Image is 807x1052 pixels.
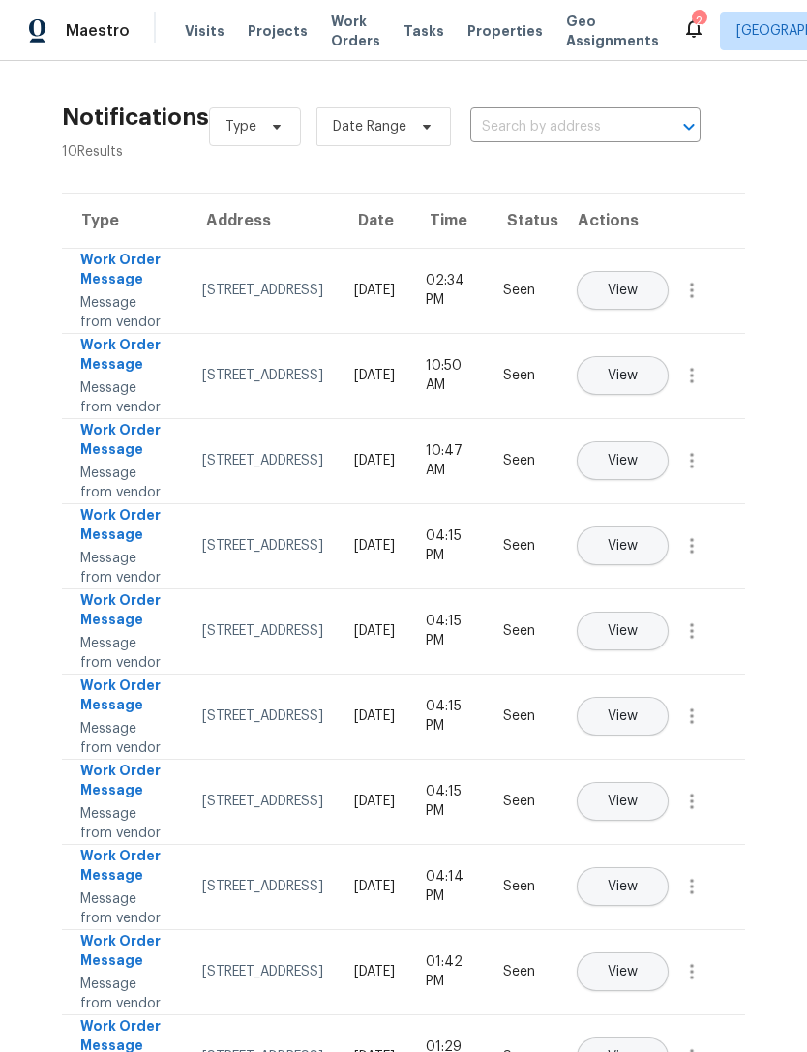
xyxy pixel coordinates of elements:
button: View [577,441,669,480]
div: [STREET_ADDRESS] [202,366,323,385]
button: View [577,867,669,906]
div: 04:15 PM [426,782,472,821]
div: 10:50 AM [426,356,472,395]
div: Message from vendor [80,378,171,417]
div: [STREET_ADDRESS] [202,536,323,556]
div: [STREET_ADDRESS] [202,281,323,300]
h2: Notifications [62,107,209,127]
span: Type [225,117,256,136]
div: [DATE] [354,451,395,470]
th: Time [410,194,488,248]
span: Visits [185,21,224,41]
span: Work Orders [331,12,380,50]
span: Properties [467,21,543,41]
span: View [608,795,638,809]
span: View [608,539,638,554]
button: View [577,612,669,650]
div: Seen [503,621,543,641]
div: [STREET_ADDRESS] [202,792,323,811]
button: View [577,782,669,821]
div: Work Order Message [80,590,171,634]
div: 2 [692,12,705,31]
th: Status [488,194,558,248]
div: 10 Results [62,142,209,162]
div: 04:14 PM [426,867,472,906]
div: [DATE] [354,706,395,726]
div: 10:47 AM [426,441,472,480]
div: Work Order Message [80,250,171,293]
div: [DATE] [354,877,395,896]
th: Actions [558,194,745,248]
div: Work Order Message [80,761,171,804]
div: [DATE] [354,962,395,981]
div: [STREET_ADDRESS] [202,962,323,981]
div: 02:34 PM [426,271,472,310]
div: 04:15 PM [426,697,472,736]
div: Message from vendor [80,719,171,758]
div: Seen [503,536,543,556]
div: [DATE] [354,281,395,300]
div: Seen [503,281,543,300]
div: 01:42 PM [426,952,472,991]
div: Seen [503,877,543,896]
div: Message from vendor [80,804,171,843]
th: Address [187,194,339,248]
div: [STREET_ADDRESS] [202,877,323,896]
div: [STREET_ADDRESS] [202,706,323,726]
div: Work Order Message [80,846,171,889]
button: View [577,356,669,395]
div: [DATE] [354,366,395,385]
div: Seen [503,792,543,811]
button: View [577,526,669,565]
div: Message from vendor [80,464,171,502]
div: [DATE] [354,792,395,811]
span: Projects [248,21,308,41]
div: [STREET_ADDRESS] [202,451,323,470]
div: Message from vendor [80,549,171,587]
button: View [577,952,669,991]
div: Seen [503,366,543,385]
span: Geo Assignments [566,12,659,50]
span: Date Range [333,117,406,136]
div: [DATE] [354,621,395,641]
span: View [608,624,638,639]
span: View [608,369,638,383]
th: Date [339,194,410,248]
div: Seen [503,962,543,981]
div: Message from vendor [80,975,171,1013]
div: Message from vendor [80,293,171,332]
span: View [608,454,638,468]
div: Work Order Message [80,335,171,378]
div: [STREET_ADDRESS] [202,621,323,641]
div: Message from vendor [80,634,171,673]
button: Open [675,113,702,140]
div: Message from vendor [80,889,171,928]
div: 04:15 PM [426,612,472,650]
button: View [577,697,669,736]
input: Search by address [470,112,646,142]
button: View [577,271,669,310]
div: Work Order Message [80,931,171,975]
div: [DATE] [354,536,395,556]
span: View [608,880,638,894]
div: Work Order Message [80,676,171,719]
th: Type [62,194,187,248]
div: 04:15 PM [426,526,472,565]
span: View [608,965,638,979]
div: Seen [503,451,543,470]
div: Seen [503,706,543,726]
span: Tasks [403,24,444,38]
span: View [608,709,638,724]
span: View [608,284,638,298]
span: Maestro [66,21,130,41]
div: Work Order Message [80,420,171,464]
div: Work Order Message [80,505,171,549]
